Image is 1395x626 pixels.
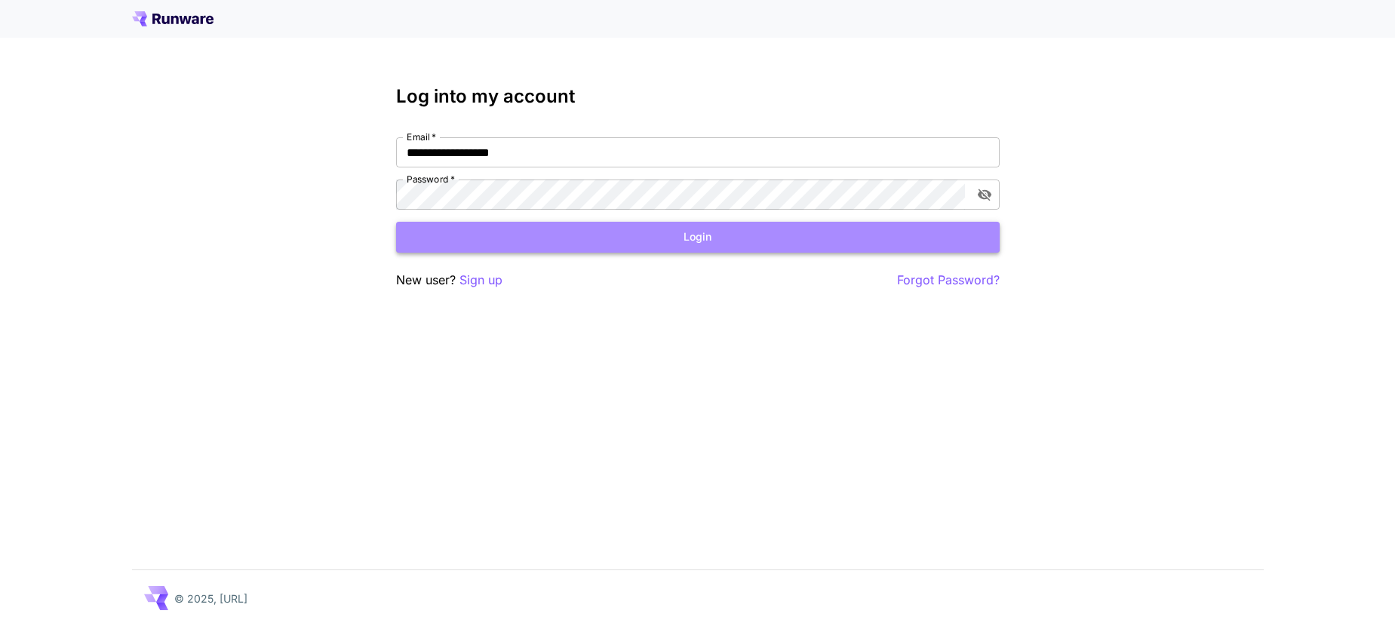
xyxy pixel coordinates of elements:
button: toggle password visibility [971,181,998,208]
h3: Log into my account [396,86,1000,107]
p: New user? [396,271,502,290]
label: Password [407,173,455,186]
button: Forgot Password? [897,271,1000,290]
label: Email [407,130,436,143]
p: © 2025, [URL] [174,591,247,606]
button: Login [396,222,1000,253]
button: Sign up [459,271,502,290]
